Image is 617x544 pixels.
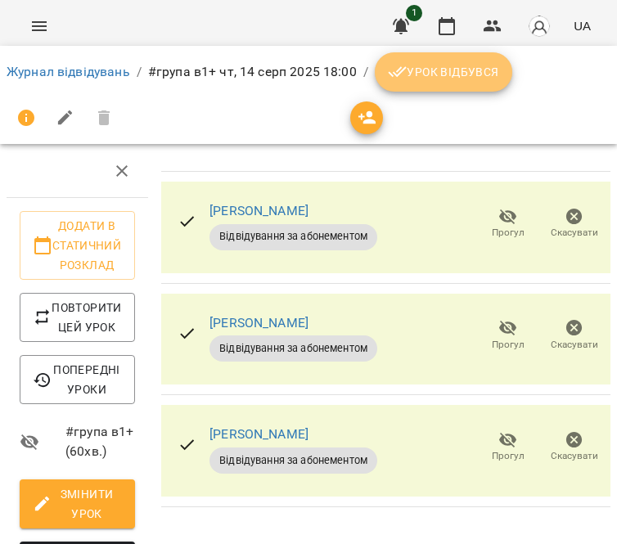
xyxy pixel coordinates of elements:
[492,226,525,240] span: Прогул
[528,15,551,38] img: avatar_s.png
[541,201,607,247] button: Скасувати
[475,425,541,470] button: Прогул
[20,293,135,342] button: Повторити цей урок
[541,425,607,470] button: Скасувати
[20,7,59,46] button: Menu
[209,203,308,218] a: [PERSON_NAME]
[20,479,135,528] button: Змінити урок
[363,62,368,82] li: /
[20,211,135,280] button: Додати в статичний розклад
[209,341,377,356] span: Відвідування за абонементом
[33,360,122,399] span: Попередні уроки
[375,52,512,92] button: Урок відбувся
[137,62,142,82] li: /
[33,298,122,337] span: Повторити цей урок
[209,426,308,442] a: [PERSON_NAME]
[7,64,130,79] a: Журнал відвідувань
[209,453,377,468] span: Відвідування за абонементом
[492,449,525,463] span: Прогул
[567,11,597,41] button: UA
[574,17,591,34] span: UA
[551,338,598,352] span: Скасувати
[492,338,525,352] span: Прогул
[148,62,357,82] p: #група в1+ чт, 14 серп 2025 18:00
[33,216,122,275] span: Додати в статичний розклад
[475,201,541,247] button: Прогул
[7,52,610,92] nav: breadcrumb
[20,355,135,404] button: Попередні уроки
[209,229,377,244] span: Відвідування за абонементом
[551,449,598,463] span: Скасувати
[209,315,308,330] a: [PERSON_NAME]
[33,484,122,524] span: Змінити урок
[551,226,598,240] span: Скасувати
[541,312,607,358] button: Скасувати
[475,312,541,358] button: Прогул
[388,62,499,82] span: Урок відбувся
[406,5,422,21] span: 1
[65,422,135,461] span: #група в1+ ( 60 хв. )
